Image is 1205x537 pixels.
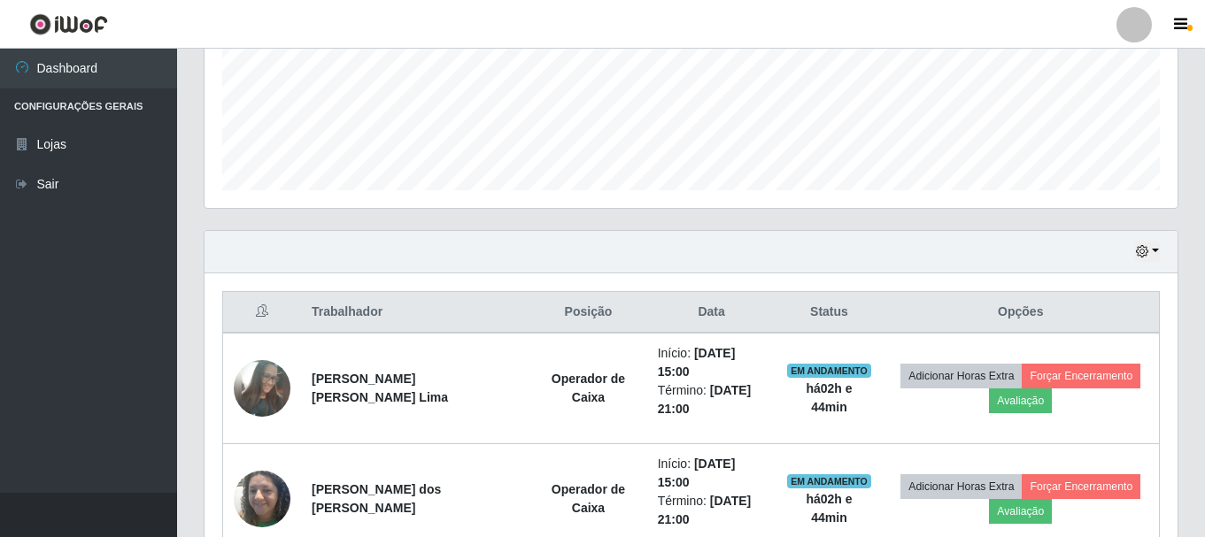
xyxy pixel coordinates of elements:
span: EM ANDAMENTO [787,364,871,378]
img: CoreUI Logo [29,13,108,35]
strong: [PERSON_NAME] dos [PERSON_NAME] [312,482,441,515]
button: Adicionar Horas Extra [900,364,1022,388]
button: Forçar Encerramento [1022,364,1140,388]
strong: Operador de Caixa [552,482,625,515]
li: Término: [658,381,766,418]
th: Data [647,292,776,334]
strong: há 02 h e 44 min [806,381,852,414]
time: [DATE] 15:00 [658,346,736,379]
strong: Operador de Caixa [552,372,625,404]
strong: [PERSON_NAME] [PERSON_NAME] Lima [312,372,448,404]
button: Forçar Encerramento [1022,474,1140,499]
th: Status [776,292,882,334]
img: 1725135374051.jpeg [234,350,290,427]
li: Início: [658,455,766,492]
button: Avaliação [989,388,1052,413]
strong: há 02 h e 44 min [806,492,852,525]
th: Trabalhador [301,292,529,334]
th: Posição [529,292,646,334]
time: [DATE] 15:00 [658,456,736,489]
th: Opções [883,292,1160,334]
button: Adicionar Horas Extra [900,474,1022,499]
img: 1736128144098.jpeg [234,461,290,536]
span: EM ANDAMENTO [787,474,871,488]
button: Avaliação [989,499,1052,524]
li: Início: [658,344,766,381]
li: Término: [658,492,766,529]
